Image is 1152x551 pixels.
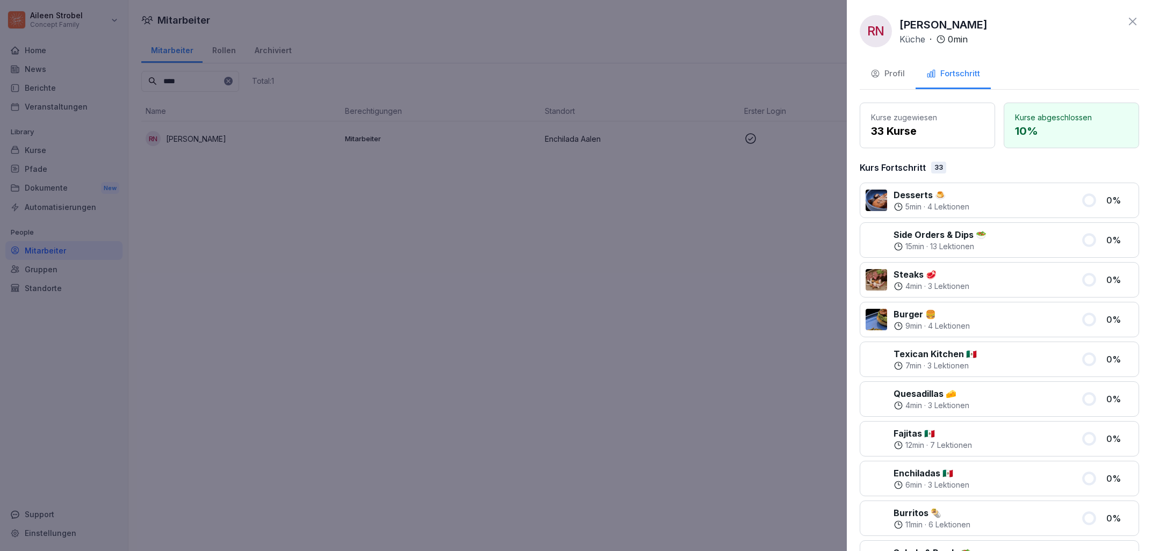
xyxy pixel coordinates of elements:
[905,360,921,371] p: 7 min
[905,440,924,451] p: 12 min
[1015,123,1128,139] p: 10 %
[899,17,988,33] p: [PERSON_NAME]
[1106,353,1133,366] p: 0 %
[926,68,980,80] div: Fortschritt
[899,33,968,46] div: ·
[928,321,970,331] p: 4 Lektionen
[894,400,969,411] div: ·
[927,360,969,371] p: 3 Lektionen
[916,60,991,89] button: Fortschritt
[894,228,987,241] p: Side Orders & Dips 🥗
[1015,112,1128,123] p: Kurse abgeschlossen
[894,467,969,480] p: Enchiladas 🇲🇽
[894,506,970,519] p: Burritos 🌯
[930,241,974,252] p: 13 Lektionen
[928,281,969,292] p: 3 Lektionen
[1106,432,1133,445] p: 0 %
[948,33,968,46] p: 0 min
[905,241,924,252] p: 15 min
[931,162,946,173] div: 33
[894,440,972,451] div: ·
[1106,234,1133,247] p: 0 %
[928,400,969,411] p: 3 Lektionen
[905,519,923,530] p: 11 min
[1106,472,1133,485] p: 0 %
[899,33,925,46] p: Küche
[894,387,969,400] p: Quesadillas 🧀
[894,427,972,440] p: Fajitas 🇲🇽
[894,480,969,490] div: ·
[860,161,926,174] p: Kurs Fortschritt
[894,308,970,321] p: Burger 🍔
[1106,313,1133,326] p: 0 %
[928,519,970,530] p: 6 Lektionen
[894,268,969,281] p: Steaks 🥩
[930,440,972,451] p: 7 Lektionen
[894,347,977,360] p: Texican Kitchen 🇲🇽
[860,15,892,47] div: RN
[871,123,984,139] p: 33 Kurse
[905,480,922,490] p: 6 min
[894,281,969,292] div: ·
[894,241,987,252] div: ·
[870,68,905,80] div: Profil
[1106,194,1133,207] p: 0 %
[905,400,922,411] p: 4 min
[894,201,969,212] div: ·
[905,321,922,331] p: 9 min
[894,519,970,530] div: ·
[905,201,921,212] p: 5 min
[894,360,977,371] div: ·
[928,480,969,490] p: 3 Lektionen
[1106,393,1133,405] p: 0 %
[927,201,969,212] p: 4 Lektionen
[894,189,969,201] p: Desserts 🍮
[871,112,984,123] p: Kurse zugewiesen
[894,321,970,331] div: ·
[1106,273,1133,286] p: 0 %
[905,281,922,292] p: 4 min
[860,60,916,89] button: Profil
[1106,512,1133,525] p: 0 %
